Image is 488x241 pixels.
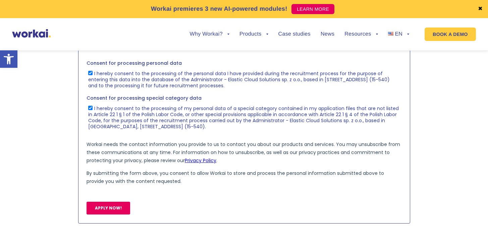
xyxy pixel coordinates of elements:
[425,28,476,41] a: BOOK A DEMO
[291,4,334,14] a: LEARN MORE
[190,32,229,37] a: Why Workai?
[478,6,483,12] a: ✖
[2,129,6,133] input: I hereby consent to the processing of my personal data of a special category contained in my appl...
[395,31,402,37] span: EN
[321,32,334,37] a: News
[239,32,268,37] a: Products
[2,128,312,153] span: I hereby consent to the processing of my personal data of a special category contained in my appl...
[344,32,378,37] a: Resources
[158,28,211,34] span: Mobile phone number
[151,4,287,13] p: Workai premieres 3 new AI-powered modules!
[278,32,311,37] a: Case studies
[2,94,6,98] input: I hereby consent to the processing of the personal data I have provided during the recruitment pr...
[2,93,303,112] span: I hereby consent to the processing of the personal data I have provided during the recruitment pr...
[98,180,130,187] a: Privacy Policy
